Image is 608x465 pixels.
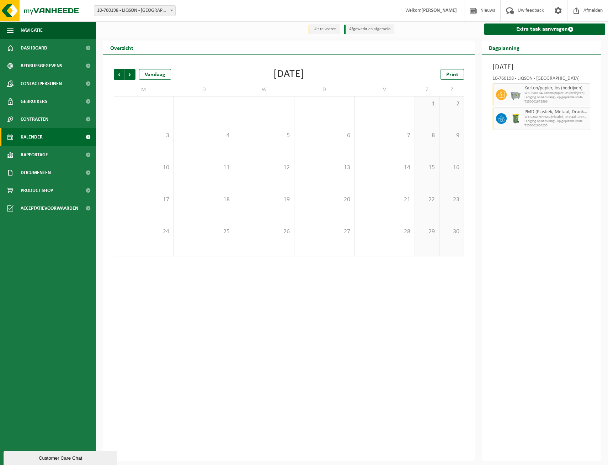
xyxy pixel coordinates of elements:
[21,199,78,217] span: Acceptatievoorwaarden
[273,69,304,80] div: [DATE]
[118,228,170,236] span: 24
[524,91,588,95] span: WB-2500-GA karton/papier, los (bedrijven)
[524,95,588,100] span: Lediging op aanvraag - op geplande route
[298,164,351,172] span: 13
[524,124,588,128] span: T250002654255
[118,132,170,140] span: 3
[21,110,48,128] span: Contracten
[21,182,53,199] span: Product Shop
[298,132,351,140] span: 6
[177,164,230,172] span: 11
[125,69,135,80] span: Volgende
[418,164,436,172] span: 15
[238,228,290,236] span: 26
[358,228,411,236] span: 28
[524,119,588,124] span: Lediging op aanvraag - op geplande route
[439,83,464,96] td: Z
[21,146,48,164] span: Rapportage
[524,109,588,115] span: PMD (Plastiek, Metaal, Drankkartons) (bedrijven)
[174,83,234,96] td: D
[21,128,43,146] span: Kalender
[355,83,415,96] td: V
[238,196,290,204] span: 19
[524,100,588,104] span: T250002678596
[177,132,230,140] span: 4
[418,196,436,204] span: 22
[298,228,351,236] span: 27
[418,228,436,236] span: 29
[177,196,230,204] span: 18
[234,83,294,96] td: W
[238,164,290,172] span: 12
[4,449,119,465] iframe: chat widget
[492,76,590,83] div: 10-760198 - LIQSON - [GEOGRAPHIC_DATA]
[421,8,457,13] strong: [PERSON_NAME]
[344,25,394,34] li: Afgewerkt en afgemeld
[21,75,62,93] span: Contactpersonen
[21,93,47,110] span: Gebruikers
[492,62,590,73] h3: [DATE]
[484,23,605,35] a: Extra taak aanvragen
[94,5,176,16] span: 10-760198 - LIQSON - ROESELARE
[139,69,171,80] div: Vandaag
[443,164,460,172] span: 16
[118,196,170,204] span: 17
[443,196,460,204] span: 23
[415,83,439,96] td: Z
[358,164,411,172] span: 14
[358,132,411,140] span: 7
[118,164,170,172] span: 10
[418,100,436,108] span: 1
[21,21,43,39] span: Navigatie
[177,228,230,236] span: 25
[294,83,354,96] td: D
[358,196,411,204] span: 21
[418,132,436,140] span: 8
[443,132,460,140] span: 9
[21,39,47,57] span: Dashboard
[441,69,464,80] a: Print
[21,164,51,182] span: Documenten
[21,57,62,75] span: Bedrijfsgegevens
[114,83,174,96] td: M
[103,41,140,54] h2: Overzicht
[94,6,175,16] span: 10-760198 - LIQSON - ROESELARE
[446,72,458,78] span: Print
[443,100,460,108] span: 2
[510,113,521,124] img: WB-0240-HPE-GN-50
[510,89,521,100] img: WB-2500-GAL-GY-01
[298,196,351,204] span: 20
[308,25,340,34] li: Uit te voeren
[482,41,527,54] h2: Dagplanning
[524,115,588,119] span: WB-0240-HP PMD (Plastiek, Metaal, Drankkartons) (bedrijven)
[524,85,588,91] span: Karton/papier, los (bedrijven)
[238,132,290,140] span: 5
[443,228,460,236] span: 30
[114,69,124,80] span: Vorige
